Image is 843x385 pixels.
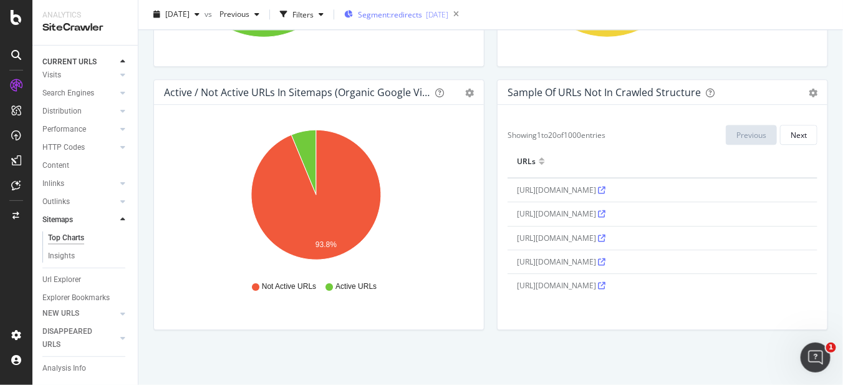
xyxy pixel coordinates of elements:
[42,56,97,69] div: CURRENT URLS
[164,125,468,270] svg: A chart.
[48,231,129,245] a: Top Charts
[165,9,190,20] span: 2025 Aug. 17th
[42,159,69,172] div: Content
[465,89,474,97] div: gear
[42,177,117,190] a: Inlinks
[42,105,117,118] a: Distribution
[42,105,82,118] div: Distribution
[42,10,128,21] div: Analytics
[148,5,205,25] button: [DATE]
[42,123,86,136] div: Performance
[508,86,701,99] div: Sample of URLs Not in Crawled Structure
[42,69,61,82] div: Visits
[517,256,605,267] span: [URL][DOMAIN_NAME]
[275,5,329,25] button: Filters
[42,195,70,208] div: Outlinks
[508,130,605,140] span: Showing 1 to 20 of 1000 entries
[48,231,84,245] div: Top Charts
[42,291,129,305] a: Explorer Bookmarks
[826,343,836,353] span: 1
[598,208,605,219] a: Visit URL on website
[42,177,64,190] div: Inlinks
[42,56,117,69] a: CURRENT URLS
[598,185,605,195] a: Visit URL on website
[214,5,264,25] button: Previous
[42,141,85,154] div: HTTP Codes
[42,273,81,286] div: Url Explorer
[214,9,249,20] span: Previous
[780,125,817,145] button: Next
[42,87,117,100] a: Search Engines
[517,233,605,243] span: [URL][DOMAIN_NAME]
[42,213,117,227] a: Sitemaps
[598,280,605,291] a: Visit URL on website
[42,21,128,35] div: SiteCrawler
[42,87,94,100] div: Search Engines
[517,208,605,219] span: [URL][DOMAIN_NAME]
[42,325,105,351] div: DISAPPEARED URLS
[339,5,448,25] button: Segment:redirects[DATE]
[42,362,129,375] a: Analysis Info
[205,9,214,20] span: vs
[791,130,807,140] div: Next
[809,89,817,97] div: gear
[164,86,430,99] div: Active / Not Active URLs in Sitemaps (Organic Google Visits)
[517,151,536,171] div: URLs
[42,69,117,82] a: Visits
[598,233,605,243] a: Visit URL on website
[42,307,117,320] a: NEW URLS
[335,281,377,292] span: Active URLs
[48,250,75,263] div: Insights
[598,256,605,267] a: Visit URL on website
[801,343,831,373] iframe: Intercom live chat
[42,195,117,208] a: Outlinks
[42,291,110,305] div: Explorer Bookmarks
[358,10,422,21] span: Segment: redirects
[42,141,117,154] a: HTTP Codes
[736,130,766,140] div: Previous
[517,185,605,195] span: [URL][DOMAIN_NAME]
[517,280,605,291] span: [URL][DOMAIN_NAME]
[42,273,129,286] a: Url Explorer
[726,125,777,145] button: Previous
[42,362,86,375] div: Analysis Info
[42,213,73,227] div: Sitemaps
[42,307,79,320] div: NEW URLS
[262,281,316,292] span: Not Active URLs
[42,325,117,351] a: DISAPPEARED URLS
[42,159,129,172] a: Content
[42,123,117,136] a: Performance
[316,240,337,249] text: 93.8%
[292,9,314,20] div: Filters
[426,10,448,21] div: [DATE]
[48,250,129,263] a: Insights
